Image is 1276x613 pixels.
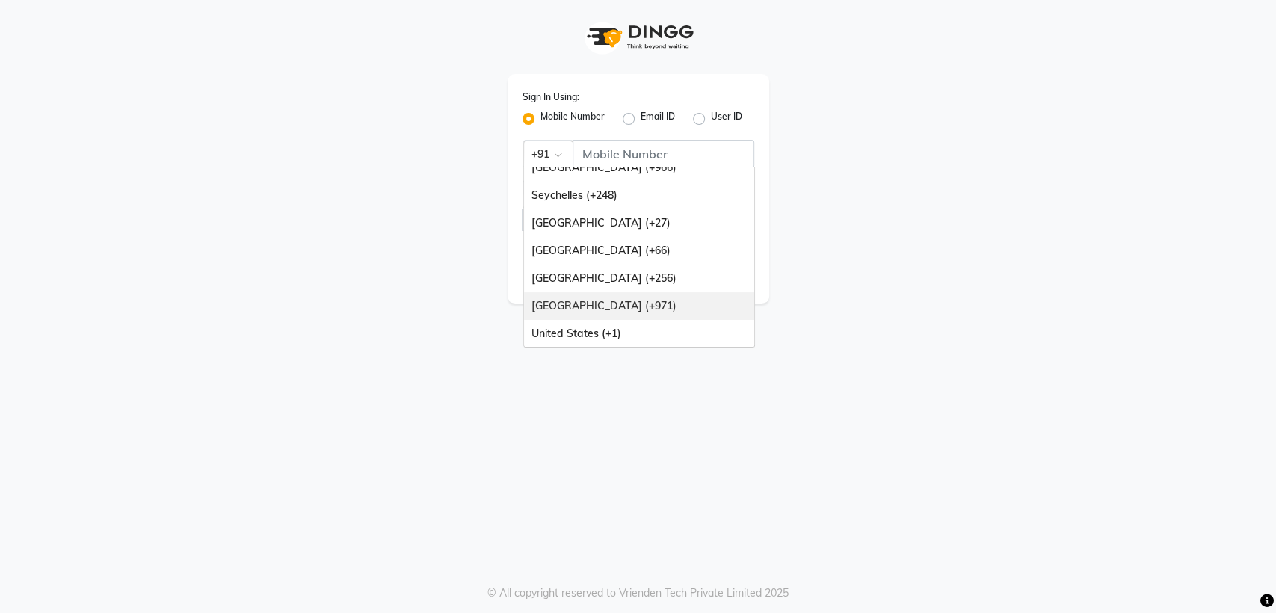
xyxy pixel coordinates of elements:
[540,110,605,128] label: Mobile Number
[524,292,754,320] div: [GEOGRAPHIC_DATA] (+971)
[523,90,579,104] label: Sign In Using:
[524,237,754,265] div: [GEOGRAPHIC_DATA] (+66)
[523,167,755,348] ng-dropdown-panel: Options list
[711,110,742,128] label: User ID
[641,110,675,128] label: Email ID
[524,209,754,237] div: [GEOGRAPHIC_DATA] (+27)
[523,180,721,209] input: Username
[573,140,754,168] input: Username
[524,320,754,348] div: United States (+1)
[524,182,754,209] div: Seychelles (+248)
[524,265,754,292] div: [GEOGRAPHIC_DATA] (+256)
[579,15,698,59] img: logo1.svg
[524,154,754,182] div: [GEOGRAPHIC_DATA] (+966)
